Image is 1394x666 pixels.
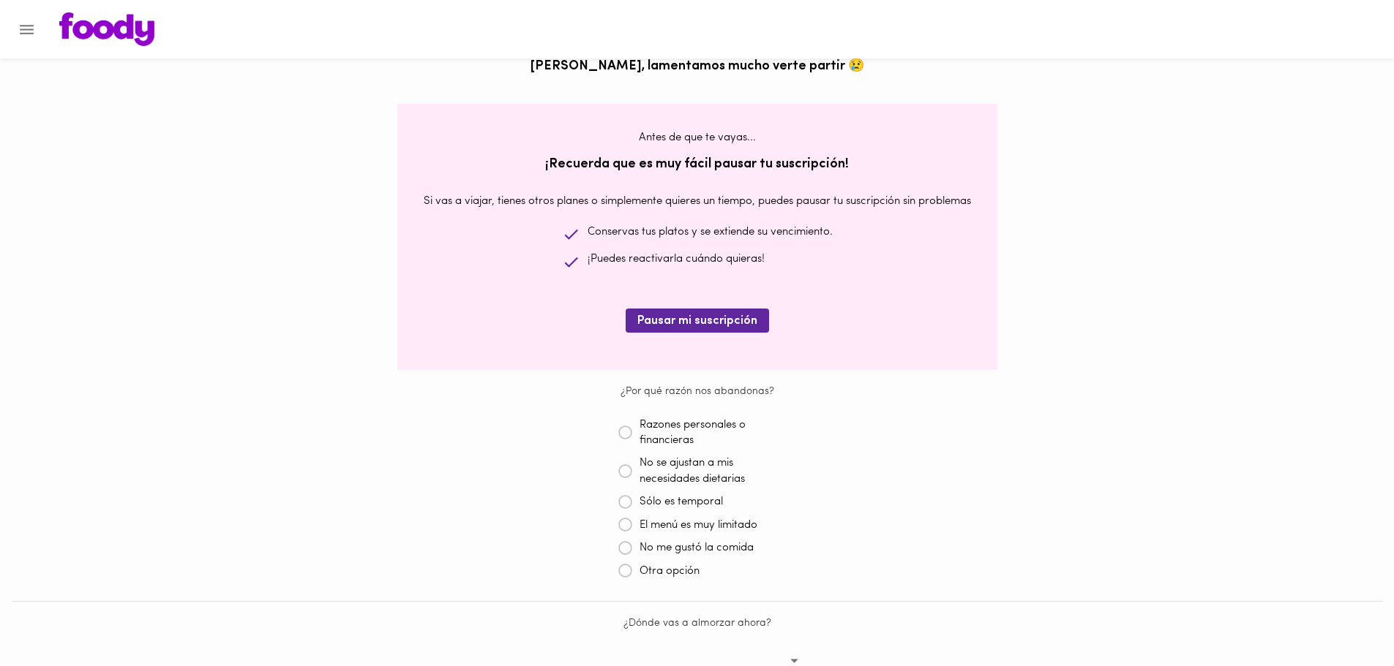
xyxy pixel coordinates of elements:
span: Pausar mi suscripción [637,314,757,328]
p: No me gustó la comida [640,540,754,556]
img: logo.png [59,12,154,46]
label: ¿Dónde vas a almorzar ahora? [623,616,771,631]
iframe: Messagebird Livechat Widget [1309,581,1379,651]
p: Razones personales o financieras [640,417,776,449]
h3: ¡Recuerda que es muy fácil pausar tu suscripción! [545,158,849,173]
p: ¡Puedes reactivarla cuándo quieras! [588,251,765,267]
button: Menu [9,12,45,48]
p: Conservas tus platos y se extiende su vencimiento. [588,224,833,240]
h3: [PERSON_NAME] , lamentamos mucho verte partir 😢 [531,60,864,75]
p: Si vas a viajar, tienes otros planes o simplemente quieres un tiempo, puedes pausar tu suscripció... [424,194,971,209]
p: Otra opción [640,564,700,579]
p: No se ajustan a mis necesidades dietarias [640,455,776,487]
p: Antes de que te vayas... [639,130,756,145]
button: Pausar mi suscripción [626,309,769,333]
label: ¿Por qué razón nos abandonas? [621,385,774,399]
p: Sólo es temporal [640,494,723,510]
p: El menú es muy limitado [640,518,757,533]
